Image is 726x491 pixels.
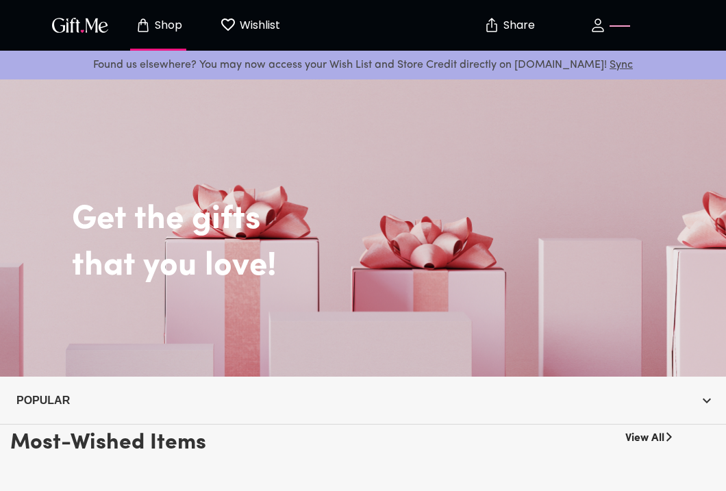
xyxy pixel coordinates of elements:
img: secure [484,17,500,34]
p: Wishlist [236,16,280,34]
span: Popular [16,392,710,409]
h3: Most-Wished Items [10,425,206,462]
p: Found us elsewhere? You may now access your Wish List and Store Credit directly on [DOMAIN_NAME]! [11,56,715,74]
button: GiftMe Logo [48,17,112,34]
h2: Get the gifts [72,159,716,240]
button: Popular [11,388,715,413]
p: Shop [151,20,182,32]
h2: that you love! [72,247,716,286]
a: View All [625,425,664,446]
button: Store page [121,3,196,47]
button: Wishlist page [212,3,288,47]
button: Share [485,1,533,49]
img: GiftMe Logo [49,15,111,35]
p: Share [500,20,535,32]
a: Sync [610,60,633,71]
